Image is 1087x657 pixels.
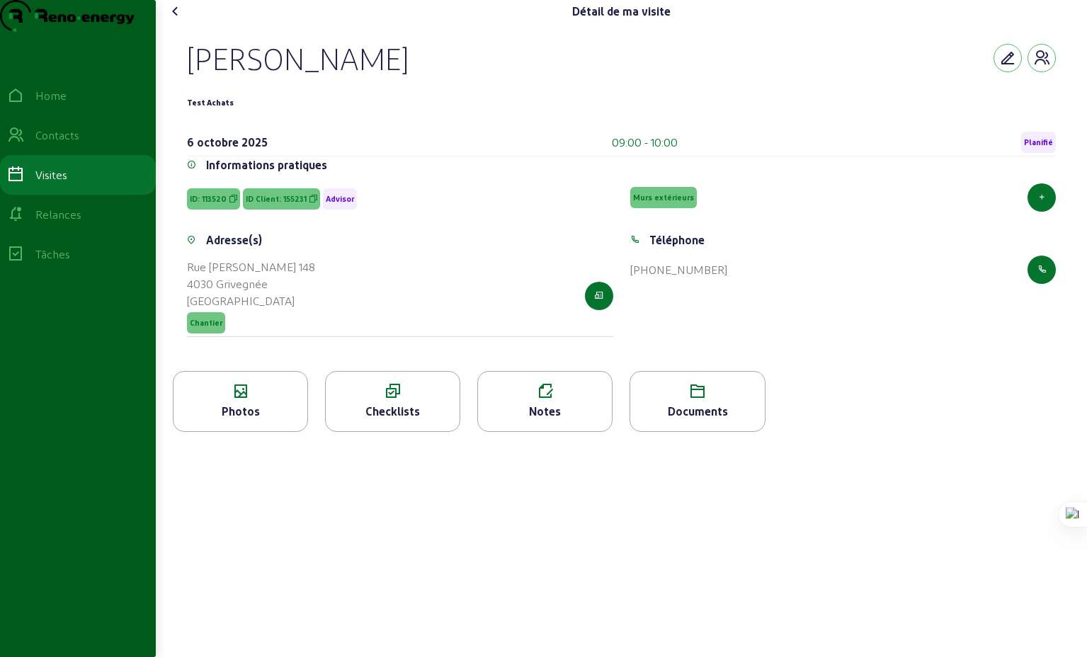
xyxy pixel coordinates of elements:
span: Planifié [1024,137,1053,147]
div: Test Achats [187,94,234,111]
div: Relances [35,206,81,223]
div: Téléphone [649,232,705,248]
div: [GEOGRAPHIC_DATA] [187,292,315,309]
div: Visites [35,166,67,183]
div: Checklists [326,403,460,420]
span: Murs extérieurs [633,193,694,202]
div: Notes [478,403,612,420]
div: [PHONE_NUMBER] [630,261,727,278]
div: Home [35,87,67,104]
span: ID Client: 155231 [246,194,307,204]
div: Détail de ma visite [572,3,671,20]
div: Documents [630,403,764,420]
div: [PERSON_NAME] [187,40,409,76]
span: Chantier [190,318,222,328]
div: Informations pratiques [206,156,327,173]
span: ID: 113520 [190,194,227,204]
div: Photos [173,403,307,420]
div: Adresse(s) [206,232,262,248]
div: 6 octobre 2025 [187,134,268,151]
div: Tâches [35,246,70,263]
div: Rue [PERSON_NAME] 148 [187,258,315,275]
span: Advisor [326,194,354,204]
div: 09:00 - 10:00 [612,134,678,151]
div: Contacts [35,127,79,144]
div: 4030 Grivegnée [187,275,315,292]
